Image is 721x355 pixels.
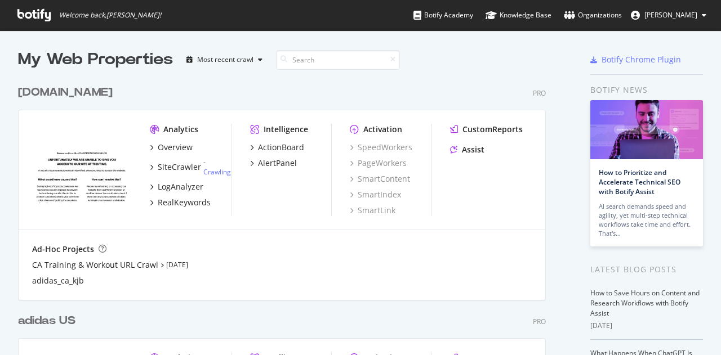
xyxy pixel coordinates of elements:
img: How to Prioritize and Accelerate Technical SEO with Botify Assist [590,100,703,159]
a: Assist [450,144,484,155]
img: adidas.ca [32,124,132,204]
div: - [203,158,231,177]
a: ActionBoard [250,142,304,153]
div: Botify news [590,84,703,96]
button: Most recent crawl [182,51,267,69]
a: SpeedWorkers [350,142,412,153]
div: AI search demands speed and agility, yet multi-step technical workflows take time and effort. Tha... [599,202,695,238]
input: Search [276,50,400,70]
a: CA Training & Workout URL Crawl [32,259,158,271]
a: SmartContent [350,173,410,185]
div: Overview [158,142,193,153]
div: ActionBoard [258,142,304,153]
div: AlertPanel [258,158,297,169]
a: How to Prioritize and Accelerate Technical SEO with Botify Assist [599,168,680,196]
a: SiteCrawler- Crawling [150,158,231,177]
a: How to Save Hours on Content and Research Workflows with Botify Assist [590,288,700,318]
a: [DATE] [166,260,188,269]
a: Overview [150,142,193,153]
div: Activation [363,124,402,135]
div: Intelligence [264,124,308,135]
a: Crawling [203,167,231,177]
a: PageWorkers [350,158,407,169]
div: Organizations [564,10,622,21]
div: SiteCrawler [158,161,201,173]
div: Pro [533,88,546,98]
div: [DATE] [590,321,703,331]
a: SmartIndex [350,189,401,200]
a: CustomReports [450,124,523,135]
a: adidas_ca_kjb [32,275,84,286]
div: Ad-Hoc Projects [32,244,94,255]
a: RealKeywords [150,197,211,208]
div: LogAnalyzer [158,181,203,192]
button: [PERSON_NAME] [622,6,715,24]
a: [DOMAIN_NAME] [18,84,117,101]
span: Welcome back, [PERSON_NAME] ! [59,11,161,20]
div: CustomReports [462,124,523,135]
a: LogAnalyzer [150,181,203,192]
div: Most recent crawl [197,56,253,63]
span: Kavit Vichhivora [644,10,697,20]
div: Pro [533,317,546,326]
a: SmartLink [350,205,395,216]
div: Knowledge Base [486,10,551,21]
div: Analytics [163,124,198,135]
div: Botify Academy [413,10,473,21]
div: Assist [462,144,484,155]
a: Botify Chrome Plugin [590,54,681,65]
div: Botify Chrome Plugin [602,54,681,65]
a: adidas US [18,313,80,329]
div: RealKeywords [158,197,211,208]
div: Latest Blog Posts [590,263,703,276]
div: adidas US [18,313,75,329]
div: [DOMAIN_NAME] [18,84,113,101]
a: AlertPanel [250,158,297,169]
div: My Web Properties [18,48,173,71]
